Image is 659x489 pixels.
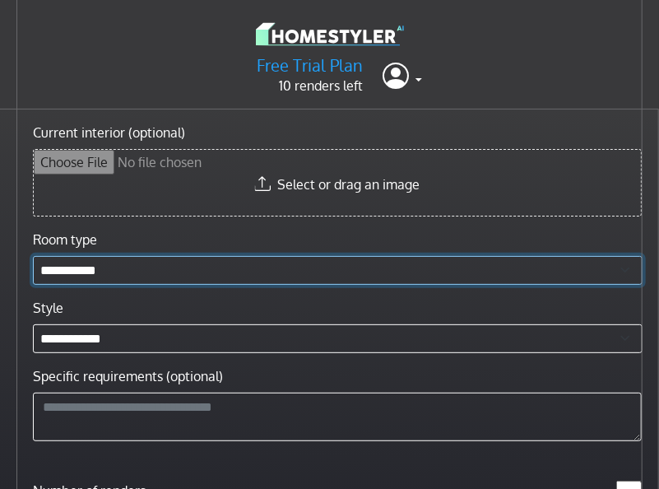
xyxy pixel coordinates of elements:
img: logo-3de290ba35641baa71223ecac5eacb59cb85b4c7fdf211dc9aaecaaee71ea2f8.svg [256,20,404,49]
h5: Free Trial Plan [257,55,363,76]
label: Current interior (optional) [33,123,185,142]
label: Specific requirements (optional) [33,366,223,386]
p: 10 renders left [257,76,363,95]
label: Style [33,298,63,318]
label: Room type [33,230,97,249]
